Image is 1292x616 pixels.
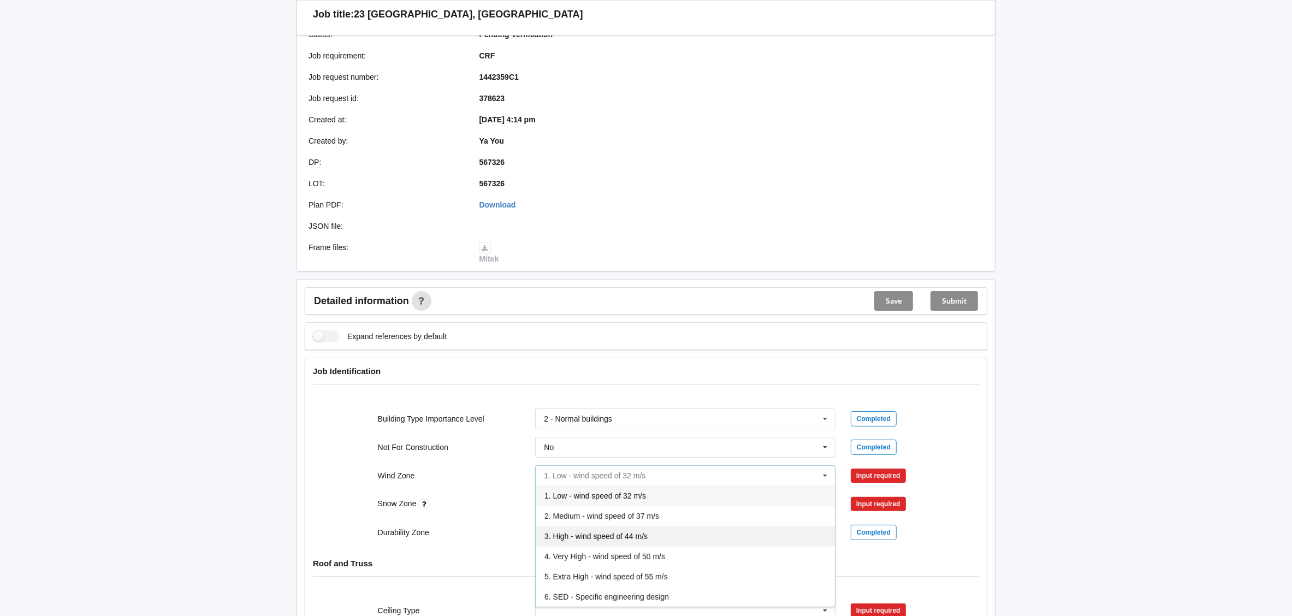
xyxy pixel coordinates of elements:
div: Created at : [301,114,472,125]
label: Snow Zone [378,499,419,508]
h3: 23 [GEOGRAPHIC_DATA], [GEOGRAPHIC_DATA] [354,8,583,21]
b: Pending Verification [479,30,553,39]
b: 567326 [479,158,505,167]
div: Job request number : [301,72,472,82]
label: Ceiling Type [378,606,420,615]
label: Not For Construction [378,443,448,452]
div: Completed [851,411,897,427]
label: Building Type Importance Level [378,414,484,423]
div: No [544,443,554,451]
span: 5. Extra High - wind speed of 55 m/s [544,572,668,581]
div: Frame files : [301,242,472,265]
h3: Job title: [313,8,354,21]
h4: Roof and Truss [313,558,979,568]
b: CRF [479,51,495,60]
div: Input required [851,497,906,511]
a: Download [479,200,516,209]
div: Input required [851,469,906,483]
div: JSON file : [301,221,472,232]
div: Completed [851,525,897,540]
b: Ya You [479,137,504,145]
b: 567326 [479,179,505,188]
label: Expand references by default [313,330,447,342]
span: Detailed information [314,296,409,306]
div: 2 - Normal buildings [544,415,612,423]
div: Created by : [301,135,472,146]
div: Plan PDF : [301,199,472,210]
div: Job request id : [301,93,472,104]
label: Durability Zone [378,528,429,537]
span: 4. Very High - wind speed of 50 m/s [544,552,665,561]
b: 378623 [479,94,505,103]
div: DP : [301,157,472,168]
a: Mitek [479,243,499,264]
b: [DATE] 4:14 pm [479,115,536,124]
h4: Job Identification [313,366,979,376]
span: 2. Medium - wind speed of 37 m/s [544,512,659,520]
label: Wind Zone [378,471,415,480]
b: 1442359C1 [479,73,519,81]
span: 3. High - wind speed of 44 m/s [544,532,648,541]
div: Completed [851,440,897,455]
div: Job requirement : [301,50,472,61]
span: 1. Low - wind speed of 32 m/s [544,491,646,500]
div: LOT : [301,178,472,189]
span: 6. SED - Specific engineering design [544,593,669,601]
